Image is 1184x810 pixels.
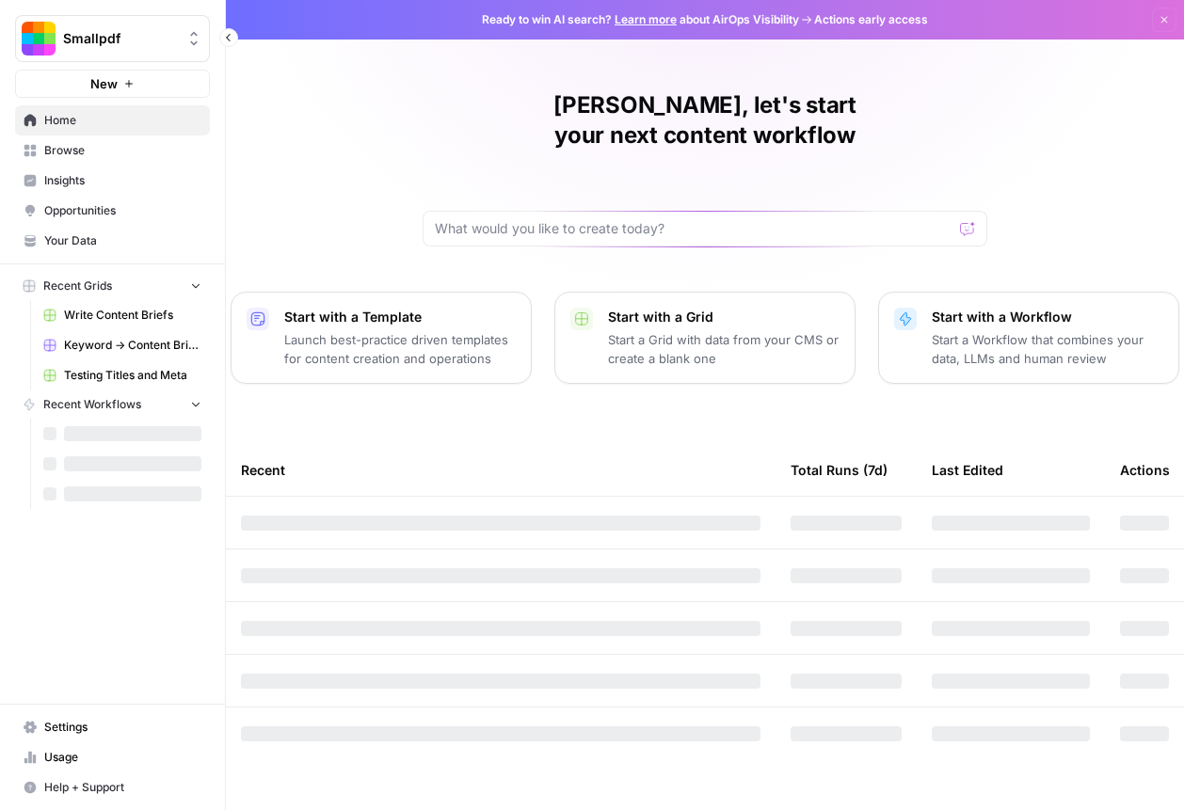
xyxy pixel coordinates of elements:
p: Start with a Grid [608,308,840,326]
a: Home [15,105,210,135]
span: Smallpdf [63,29,177,48]
p: Launch best-practice driven templates for content creation and operations [284,330,516,368]
span: Help + Support [44,779,201,796]
a: Usage [15,742,210,772]
span: Testing Titles and Meta [64,367,201,384]
a: Write Content Briefs [35,300,210,330]
span: Write Content Briefs [64,307,201,324]
span: Opportunities [44,202,201,219]
img: Smallpdf Logo [22,22,56,56]
div: Recent [241,444,760,496]
p: Start a Grid with data from your CMS or create a blank one [608,330,840,368]
a: Your Data [15,226,210,256]
a: Browse [15,135,210,166]
p: Start a Workflow that combines your data, LLMs and human review [932,330,1163,368]
div: Actions [1120,444,1170,496]
button: Workspace: Smallpdf [15,15,210,62]
input: What would you like to create today? [435,219,952,238]
a: Keyword -> Content Brief -> Article [35,330,210,360]
span: Recent Workflows [43,396,141,413]
span: Actions early access [814,11,928,28]
a: Insights [15,166,210,196]
p: Start with a Template [284,308,516,326]
button: Start with a WorkflowStart a Workflow that combines your data, LLMs and human review [878,292,1179,384]
a: Settings [15,712,210,742]
span: Usage [44,749,201,766]
div: Total Runs (7d) [791,444,888,496]
button: New [15,70,210,98]
button: Start with a TemplateLaunch best-practice driven templates for content creation and operations [231,292,532,384]
button: Recent Workflows [15,390,210,419]
button: Start with a GridStart a Grid with data from your CMS or create a blank one [554,292,856,384]
h1: [PERSON_NAME], let's start your next content workflow [423,90,987,151]
span: Ready to win AI search? about AirOps Visibility [482,11,799,28]
span: Browse [44,142,201,159]
a: Testing Titles and Meta [35,360,210,390]
a: Opportunities [15,196,210,226]
span: Your Data [44,232,201,249]
span: Recent Grids [43,278,112,294]
button: Help + Support [15,772,210,802]
span: Keyword -> Content Brief -> Article [64,337,201,354]
div: Last Edited [932,444,1003,496]
span: New [90,74,118,93]
button: Recent Grids [15,272,210,300]
a: Learn more [615,12,677,26]
span: Home [44,112,201,129]
span: Insights [44,172,201,189]
p: Start with a Workflow [932,308,1163,326]
span: Settings [44,719,201,736]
